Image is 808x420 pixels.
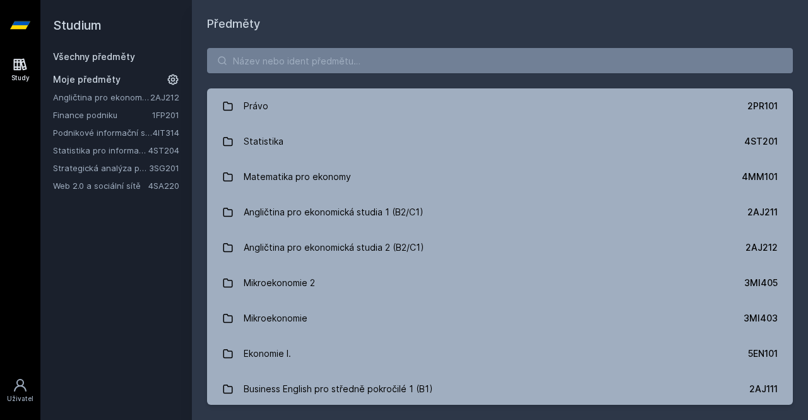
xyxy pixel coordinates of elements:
div: Business English pro středně pokročilé 1 (B1) [244,376,433,402]
h1: Předměty [207,15,793,33]
a: Angličtina pro ekonomická studia 1 (B2/C1) 2AJ211 [207,195,793,230]
input: Název nebo ident předmětu… [207,48,793,73]
a: Právo 2PR101 [207,88,793,124]
div: 4MM101 [742,171,778,183]
a: Statistika 4ST201 [207,124,793,159]
a: Web 2.0 a sociální sítě [53,179,148,192]
a: Finance podniku [53,109,152,121]
div: Statistika [244,129,283,154]
a: 4IT314 [153,128,179,138]
a: Mikroekonomie 3MI403 [207,301,793,336]
div: Matematika pro ekonomy [244,164,351,189]
a: 1FP201 [152,110,179,120]
div: 2PR101 [747,100,778,112]
a: Matematika pro ekonomy 4MM101 [207,159,793,195]
div: 3MI405 [744,277,778,289]
div: Uživatel [7,394,33,404]
div: 2AJ211 [747,206,778,219]
a: Strategická analýza pro informatiky a statistiky [53,162,149,174]
a: Uživatel [3,371,38,410]
a: Angličtina pro ekonomická studia 2 (B2/C1) 2AJ212 [207,230,793,265]
div: Angličtina pro ekonomická studia 1 (B2/C1) [244,200,424,225]
a: Mikroekonomie 2 3MI405 [207,265,793,301]
a: 4SA220 [148,181,179,191]
div: 3MI403 [744,312,778,325]
div: Právo [244,93,268,119]
div: Mikroekonomie [244,306,307,331]
a: Business English pro středně pokročilé 1 (B1) 2AJ111 [207,371,793,407]
div: Angličtina pro ekonomická studia 2 (B2/C1) [244,235,424,260]
a: Angličtina pro ekonomická studia 2 (B2/C1) [53,91,150,104]
div: 2AJ111 [749,383,778,395]
div: Mikroekonomie 2 [244,270,315,296]
div: 2AJ212 [746,241,778,254]
div: 5EN101 [748,347,778,360]
span: Moje předměty [53,73,121,86]
a: Study [3,51,38,89]
a: 4ST204 [148,145,179,155]
a: 3SG201 [149,163,179,173]
a: 2AJ212 [150,92,179,102]
a: Podnikové informační systémy [53,126,153,139]
a: Ekonomie I. 5EN101 [207,336,793,371]
div: Study [11,73,30,83]
a: Statistika pro informatiky [53,144,148,157]
div: Ekonomie I. [244,341,291,366]
div: 4ST201 [744,135,778,148]
a: Všechny předměty [53,51,135,62]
